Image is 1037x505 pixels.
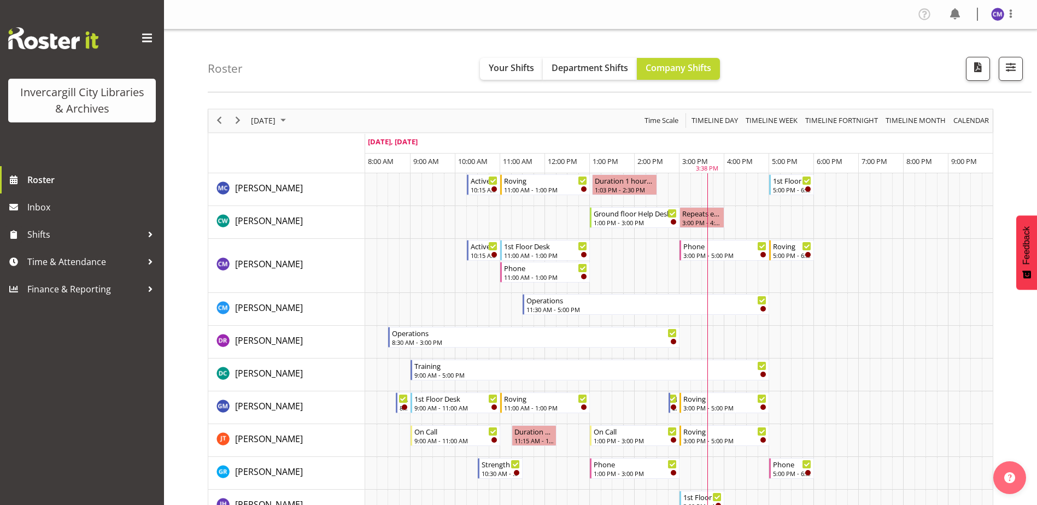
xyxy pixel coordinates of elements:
[817,156,842,166] span: 6:00 PM
[392,327,677,338] div: Operations
[504,273,587,281] div: 11:00 AM - 1:00 PM
[594,436,677,445] div: 1:00 PM - 3:00 PM
[231,114,245,127] button: Next
[773,175,811,186] div: 1st Floor Desk
[690,114,740,127] button: Timeline Day
[769,240,814,261] div: Chamique Mamolo"s event - Roving Begin From Tuesday, September 23, 2025 at 5:00:00 PM GMT+12:00 E...
[396,392,411,413] div: Gabriel McKay Smith"s event - Newspapers Begin From Tuesday, September 23, 2025 at 8:40:00 AM GMT...
[679,425,769,446] div: Glen Tomlinson"s event - Roving Begin From Tuesday, September 23, 2025 at 3:00:00 PM GMT+12:00 En...
[411,360,769,380] div: Donald Cunningham"s event - Training Begin From Tuesday, September 23, 2025 at 9:00:00 AM GMT+12:...
[594,469,677,478] div: 1:00 PM - 3:00 PM
[745,114,799,127] span: Timeline Week
[27,281,142,297] span: Finance & Reporting
[682,156,708,166] span: 3:00 PM
[773,251,811,260] div: 5:00 PM - 6:00 PM
[643,114,681,127] button: Time Scale
[235,301,303,314] a: [PERSON_NAME]
[682,208,722,219] div: Repeats every [DATE] - [PERSON_NAME]
[208,457,365,490] td: Grace Roscoe-Squires resource
[543,58,637,80] button: Department Shifts
[966,57,990,81] button: Download a PDF of the roster for the current day
[683,491,722,502] div: 1st Floor Desk
[478,458,523,479] div: Grace Roscoe-Squires"s event - Strength and Balance Begin From Tuesday, September 23, 2025 at 10:...
[804,114,880,127] button: Fortnight
[471,185,498,194] div: 10:15 AM - 11:00 AM
[727,156,753,166] span: 4:00 PM
[552,62,628,74] span: Department Shifts
[669,392,680,413] div: Gabriel McKay Smith"s event - New book tagging Begin From Tuesday, September 23, 2025 at 2:45:00 ...
[411,392,500,413] div: Gabriel McKay Smith"s event - 1st Floor Desk Begin From Tuesday, September 23, 2025 at 9:00:00 AM...
[471,240,498,251] div: Active Rhyming
[679,207,724,228] div: Catherine Wilson"s event - Repeats every tuesday - Catherine Wilson Begin From Tuesday, September...
[862,156,887,166] span: 7:00 PM
[514,436,554,445] div: 11:15 AM - 12:15 PM
[27,254,142,270] span: Time & Attendance
[773,459,811,469] div: Phone
[504,240,587,251] div: 1st Floor Desk
[208,293,365,326] td: Cindy Mulrooney resource
[27,226,142,243] span: Shifts
[772,156,798,166] span: 5:00 PM
[512,425,556,446] div: Glen Tomlinson"s event - Duration 1 hours - Glen Tomlinson Begin From Tuesday, September 23, 2025...
[471,175,498,186] div: Active Rhyming
[235,215,303,227] span: [PERSON_NAME]
[482,459,520,469] div: Strength and Balance
[690,114,739,127] span: Timeline Day
[683,436,766,445] div: 3:00 PM - 5:00 PM
[247,109,292,132] div: September 23, 2025
[595,175,654,186] div: Duration 1 hours - [PERSON_NAME]
[679,392,769,413] div: Gabriel McKay Smith"s event - Roving Begin From Tuesday, September 23, 2025 at 3:00:00 PM GMT+12:...
[235,257,303,271] a: [PERSON_NAME]
[413,156,439,166] span: 9:00 AM
[212,114,227,127] button: Previous
[235,367,303,379] span: [PERSON_NAME]
[590,207,679,228] div: Catherine Wilson"s event - Ground floor Help Desk Begin From Tuesday, September 23, 2025 at 1:00:...
[208,173,365,206] td: Aurora Catu resource
[999,57,1023,81] button: Filter Shifts
[368,137,418,146] span: [DATE], [DATE]
[683,426,766,437] div: Roving
[235,367,303,380] a: [PERSON_NAME]
[467,174,501,195] div: Aurora Catu"s event - Active Rhyming Begin From Tuesday, September 23, 2025 at 10:15:00 AM GMT+12...
[884,114,947,127] span: Timeline Month
[514,426,554,437] div: Duration 1 hours - [PERSON_NAME]
[8,27,98,49] img: Rosterit website logo
[590,458,679,479] div: Grace Roscoe-Squires"s event - Phone Begin From Tuesday, September 23, 2025 at 1:00:00 PM GMT+12:...
[235,466,303,478] span: [PERSON_NAME]
[235,433,303,445] span: [PERSON_NAME]
[906,156,932,166] span: 8:00 PM
[482,469,520,478] div: 10:30 AM - 11:30 AM
[235,465,303,478] a: [PERSON_NAME]
[392,338,677,347] div: 8:30 AM - 3:00 PM
[27,172,159,188] span: Roster
[951,156,977,166] span: 9:00 PM
[646,62,711,74] span: Company Shifts
[414,371,766,379] div: 9:00 AM - 5:00 PM
[637,156,663,166] span: 2:00 PM
[250,114,277,127] span: [DATE]
[594,459,677,469] div: Phone
[368,156,394,166] span: 8:00 AM
[594,426,677,437] div: On Call
[504,403,587,412] div: 11:00 AM - 1:00 PM
[504,185,587,194] div: 11:00 AM - 1:00 PM
[643,114,679,127] span: Time Scale
[19,84,145,117] div: Invercargill City Libraries & Archives
[208,424,365,457] td: Glen Tomlinson resource
[504,393,587,404] div: Roving
[1004,472,1015,483] img: help-xxl-2.png
[208,239,365,293] td: Chamique Mamolo resource
[504,175,587,186] div: Roving
[467,240,501,261] div: Chamique Mamolo"s event - Active Rhyming Begin From Tuesday, September 23, 2025 at 10:15:00 AM GM...
[592,174,657,195] div: Aurora Catu"s event - Duration 1 hours - Aurora Catu Begin From Tuesday, September 23, 2025 at 1:...
[411,425,500,446] div: Glen Tomlinson"s event - On Call Begin From Tuesday, September 23, 2025 at 9:00:00 AM GMT+12:00 E...
[208,391,365,424] td: Gabriel McKay Smith resource
[414,360,766,371] div: Training
[590,425,679,446] div: Glen Tomlinson"s event - On Call Begin From Tuesday, September 23, 2025 at 1:00:00 PM GMT+12:00 E...
[637,58,720,80] button: Company Shifts
[526,305,766,314] div: 11:30 AM - 5:00 PM
[679,240,769,261] div: Chamique Mamolo"s event - Phone Begin From Tuesday, September 23, 2025 at 3:00:00 PM GMT+12:00 En...
[952,114,991,127] button: Month
[683,240,766,251] div: Phone
[683,403,766,412] div: 3:00 PM - 5:00 PM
